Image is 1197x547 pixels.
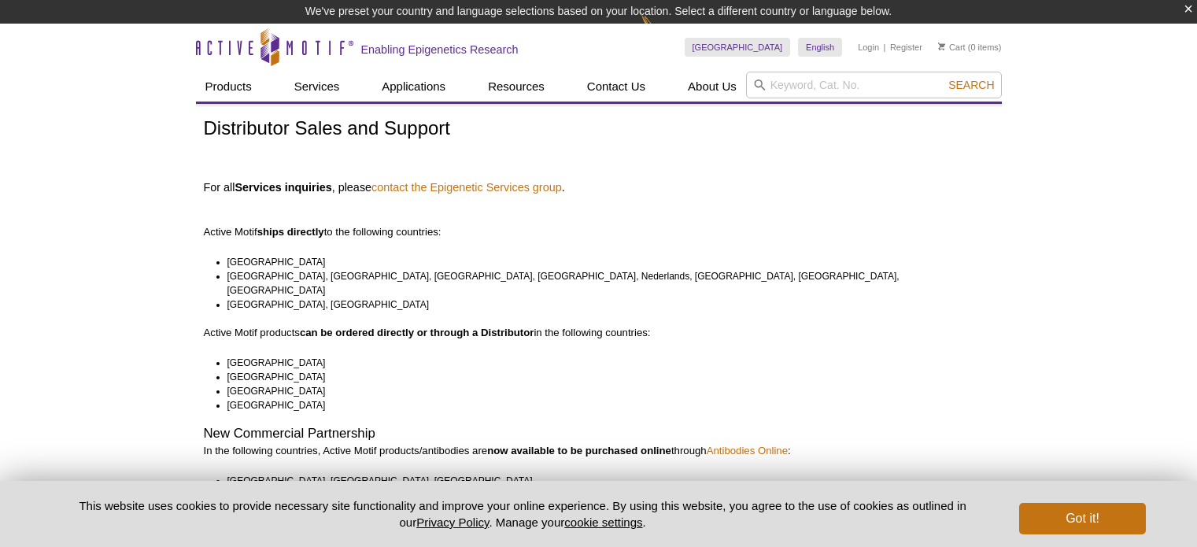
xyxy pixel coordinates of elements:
a: contact the Epigenetic Services group [371,180,562,194]
li: (0 items) [938,38,1002,57]
strong: can be ordered directly or through a Distributor [300,327,534,338]
h2: New Commercial Partnership [204,427,994,441]
a: Services [285,72,349,102]
h4: For all , please . [204,180,994,194]
p: Active Motif to the following countries: [204,197,994,239]
p: This website uses cookies to provide necessary site functionality and improve your online experie... [52,497,994,530]
p: In the following countries, Active Motif products/antibodies are through : [204,444,994,458]
img: Change Here [641,12,682,49]
strong: Services inquiries [235,181,331,194]
a: [GEOGRAPHIC_DATA] [685,38,791,57]
li: [GEOGRAPHIC_DATA] [227,370,980,384]
a: Products [196,72,261,102]
img: Your Cart [938,43,945,50]
a: English [798,38,842,57]
li: [GEOGRAPHIC_DATA] [227,384,980,398]
strong: ships directly [257,226,324,238]
li: [GEOGRAPHIC_DATA], [GEOGRAPHIC_DATA], [GEOGRAPHIC_DATA], [GEOGRAPHIC_DATA], Nederlands, [GEOGRAPH... [227,269,980,298]
p: Active Motif products in the following countries: [204,326,994,340]
li: [GEOGRAPHIC_DATA], [GEOGRAPHIC_DATA], [GEOGRAPHIC_DATA] [227,474,980,488]
strong: now available to be purchased online [487,445,671,456]
a: Applications [372,72,455,102]
button: Search [944,78,999,92]
h1: Distributor Sales and Support [204,118,994,141]
a: Antibodies Online [707,445,788,456]
li: [GEOGRAPHIC_DATA], [GEOGRAPHIC_DATA] [227,298,980,312]
li: [GEOGRAPHIC_DATA] [227,356,980,370]
a: Contact Us [578,72,655,102]
h2: Enabling Epigenetics Research [361,43,519,57]
button: Got it! [1019,503,1145,534]
li: | [884,38,886,57]
a: Register [890,42,922,53]
input: Keyword, Cat. No. [746,72,1002,98]
a: Login [858,42,879,53]
a: About Us [678,72,746,102]
a: Cart [938,42,966,53]
a: Privacy Policy [416,516,489,529]
li: [GEOGRAPHIC_DATA] [227,255,980,269]
span: Search [948,79,994,91]
button: cookie settings [564,516,642,529]
li: [GEOGRAPHIC_DATA] [227,398,980,412]
a: Resources [478,72,554,102]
